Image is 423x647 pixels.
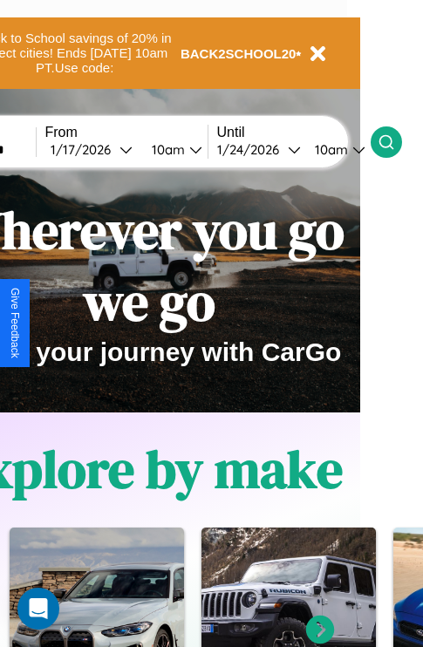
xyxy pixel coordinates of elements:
button: 10am [301,140,371,159]
div: Give Feedback [9,288,21,358]
label: Until [217,125,371,140]
b: BACK2SCHOOL20 [181,46,297,61]
button: 10am [138,140,208,159]
div: Open Intercom Messenger [17,588,59,630]
div: 10am [143,141,189,158]
div: 10am [306,141,352,158]
div: 1 / 24 / 2026 [217,141,288,158]
div: 1 / 17 / 2026 [51,141,119,158]
label: From [45,125,208,140]
button: 1/17/2026 [45,140,138,159]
